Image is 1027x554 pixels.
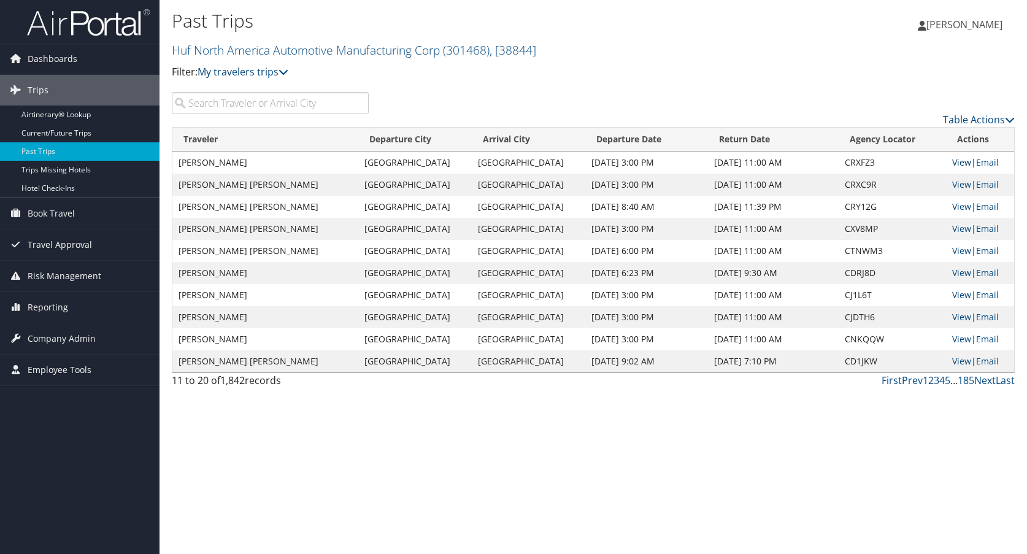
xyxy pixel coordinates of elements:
[952,289,971,301] a: View
[946,328,1014,350] td: |
[472,218,585,240] td: [GEOGRAPHIC_DATA]
[585,196,708,218] td: [DATE] 8:40 AM
[839,350,946,372] td: CD1JKW
[472,328,585,350] td: [GEOGRAPHIC_DATA]
[172,64,734,80] p: Filter:
[952,179,971,190] a: View
[28,292,68,323] span: Reporting
[472,262,585,284] td: [GEOGRAPHIC_DATA]
[976,179,999,190] a: Email
[976,355,999,367] a: Email
[952,245,971,256] a: View
[172,328,358,350] td: [PERSON_NAME]
[839,128,946,152] th: Agency Locator: activate to sort column ascending
[172,92,369,114] input: Search Traveler or Arrival City
[939,374,945,387] a: 4
[946,284,1014,306] td: |
[976,267,999,279] a: Email
[952,201,971,212] a: View
[952,333,971,345] a: View
[28,198,75,229] span: Book Travel
[946,350,1014,372] td: |
[974,374,996,387] a: Next
[585,240,708,262] td: [DATE] 6:00 PM
[952,223,971,234] a: View
[945,374,950,387] a: 5
[839,306,946,328] td: CJDTH6
[926,18,1002,31] span: [PERSON_NAME]
[950,374,958,387] span: …
[585,128,708,152] th: Departure Date: activate to sort column ascending
[839,284,946,306] td: CJ1L6T
[923,374,928,387] a: 1
[358,262,472,284] td: [GEOGRAPHIC_DATA]
[839,262,946,284] td: CDRJ8D
[585,284,708,306] td: [DATE] 3:00 PM
[172,42,536,58] a: Huf North America Automotive Manufacturing Corp
[839,240,946,262] td: CTNWM3
[28,44,77,74] span: Dashboards
[358,128,472,152] th: Departure City: activate to sort column ascending
[172,196,358,218] td: [PERSON_NAME] [PERSON_NAME]
[708,240,839,262] td: [DATE] 11:00 AM
[490,42,536,58] span: , [ 38844 ]
[585,218,708,240] td: [DATE] 3:00 PM
[220,374,245,387] span: 1,842
[839,328,946,350] td: CNKQQW
[358,174,472,196] td: [GEOGRAPHIC_DATA]
[918,6,1015,43] a: [PERSON_NAME]
[28,75,48,106] span: Trips
[976,289,999,301] a: Email
[839,174,946,196] td: CRXC9R
[172,174,358,196] td: [PERSON_NAME] [PERSON_NAME]
[976,311,999,323] a: Email
[976,223,999,234] a: Email
[585,306,708,328] td: [DATE] 3:00 PM
[472,350,585,372] td: [GEOGRAPHIC_DATA]
[976,201,999,212] a: Email
[958,374,974,387] a: 185
[946,240,1014,262] td: |
[358,240,472,262] td: [GEOGRAPHIC_DATA]
[708,152,839,174] td: [DATE] 11:00 AM
[28,355,91,385] span: Employee Tools
[708,262,839,284] td: [DATE] 9:30 AM
[358,328,472,350] td: [GEOGRAPHIC_DATA]
[472,196,585,218] td: [GEOGRAPHIC_DATA]
[472,128,585,152] th: Arrival City: activate to sort column ascending
[443,42,490,58] span: ( 301468 )
[358,196,472,218] td: [GEOGRAPHIC_DATA]
[172,284,358,306] td: [PERSON_NAME]
[28,261,101,291] span: Risk Management
[976,156,999,168] a: Email
[708,196,839,218] td: [DATE] 11:39 PM
[172,373,369,394] div: 11 to 20 of records
[172,218,358,240] td: [PERSON_NAME] [PERSON_NAME]
[934,374,939,387] a: 3
[928,374,934,387] a: 2
[882,374,902,387] a: First
[952,267,971,279] a: View
[943,113,1015,126] a: Table Actions
[472,306,585,328] td: [GEOGRAPHIC_DATA]
[472,174,585,196] td: [GEOGRAPHIC_DATA]
[976,245,999,256] a: Email
[28,229,92,260] span: Travel Approval
[172,240,358,262] td: [PERSON_NAME] [PERSON_NAME]
[839,152,946,174] td: CRXFZ3
[952,355,971,367] a: View
[585,350,708,372] td: [DATE] 9:02 AM
[585,262,708,284] td: [DATE] 6:23 PM
[946,306,1014,328] td: |
[172,152,358,174] td: [PERSON_NAME]
[708,306,839,328] td: [DATE] 11:00 AM
[585,328,708,350] td: [DATE] 3:00 PM
[952,156,971,168] a: View
[358,306,472,328] td: [GEOGRAPHIC_DATA]
[172,350,358,372] td: [PERSON_NAME] [PERSON_NAME]
[839,218,946,240] td: CXV8MP
[946,152,1014,174] td: |
[472,240,585,262] td: [GEOGRAPHIC_DATA]
[585,174,708,196] td: [DATE] 3:00 PM
[472,152,585,174] td: [GEOGRAPHIC_DATA]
